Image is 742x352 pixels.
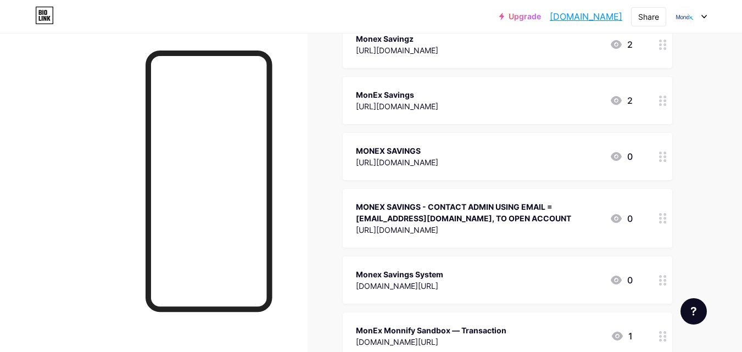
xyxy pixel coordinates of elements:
div: 0 [610,212,633,225]
div: Monex Savings System [356,269,443,280]
div: [URL][DOMAIN_NAME] [356,100,438,112]
div: 2 [610,38,633,51]
div: [URL][DOMAIN_NAME] [356,224,601,236]
img: monex [674,6,695,27]
div: MONEX SAVINGS [356,145,438,157]
div: Share [638,11,659,23]
div: [DOMAIN_NAME][URL] [356,336,506,348]
div: MonEx Monnify Sandbox — Transaction [356,325,506,336]
div: [DOMAIN_NAME][URL] [356,280,443,292]
div: MONEX SAVINGS - CONTACT ADMIN USING EMAIL = [EMAIL_ADDRESS][DOMAIN_NAME], TO OPEN ACCOUNT [356,201,601,224]
div: MonEx Savings [356,89,438,100]
a: [DOMAIN_NAME] [550,10,622,23]
div: 0 [610,273,633,287]
div: 0 [610,150,633,163]
div: 2 [610,94,633,107]
div: 1 [611,329,633,343]
div: Monex Savingz [356,33,438,44]
div: [URL][DOMAIN_NAME] [356,44,438,56]
a: Upgrade [499,12,541,21]
div: [URL][DOMAIN_NAME] [356,157,438,168]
